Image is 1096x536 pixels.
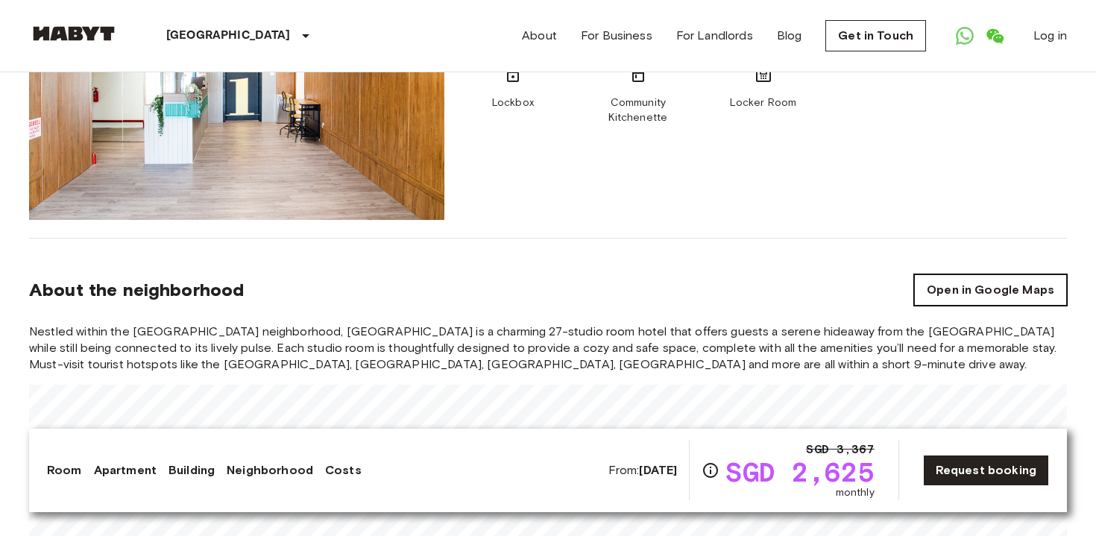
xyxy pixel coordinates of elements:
[730,95,796,110] span: Locker Room
[914,274,1067,306] a: Open in Google Maps
[608,462,678,479] span: From:
[806,441,874,458] span: SGD 3,367
[492,95,534,110] span: Lockbox
[29,324,1067,373] span: Nestled within the [GEOGRAPHIC_DATA] neighborhood, [GEOGRAPHIC_DATA] is a charming 27-studio room...
[522,27,557,45] a: About
[593,95,683,125] span: Community Kitchenette
[29,279,244,301] span: About the neighborhood
[47,461,82,479] a: Room
[581,27,652,45] a: For Business
[950,21,980,51] a: Open WhatsApp
[1033,27,1067,45] a: Log in
[836,485,875,500] span: monthly
[777,27,802,45] a: Blog
[169,461,215,479] a: Building
[923,455,1049,486] a: Request booking
[725,458,874,485] span: SGD 2,625
[639,463,677,477] b: [DATE]
[166,27,291,45] p: [GEOGRAPHIC_DATA]
[227,461,313,479] a: Neighborhood
[980,21,1010,51] a: Open WeChat
[825,20,926,51] a: Get in Touch
[325,461,362,479] a: Costs
[29,26,119,41] img: Habyt
[676,27,753,45] a: For Landlords
[94,461,157,479] a: Apartment
[702,461,719,479] svg: Check cost overview for full price breakdown. Please note that discounts apply to new joiners onl...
